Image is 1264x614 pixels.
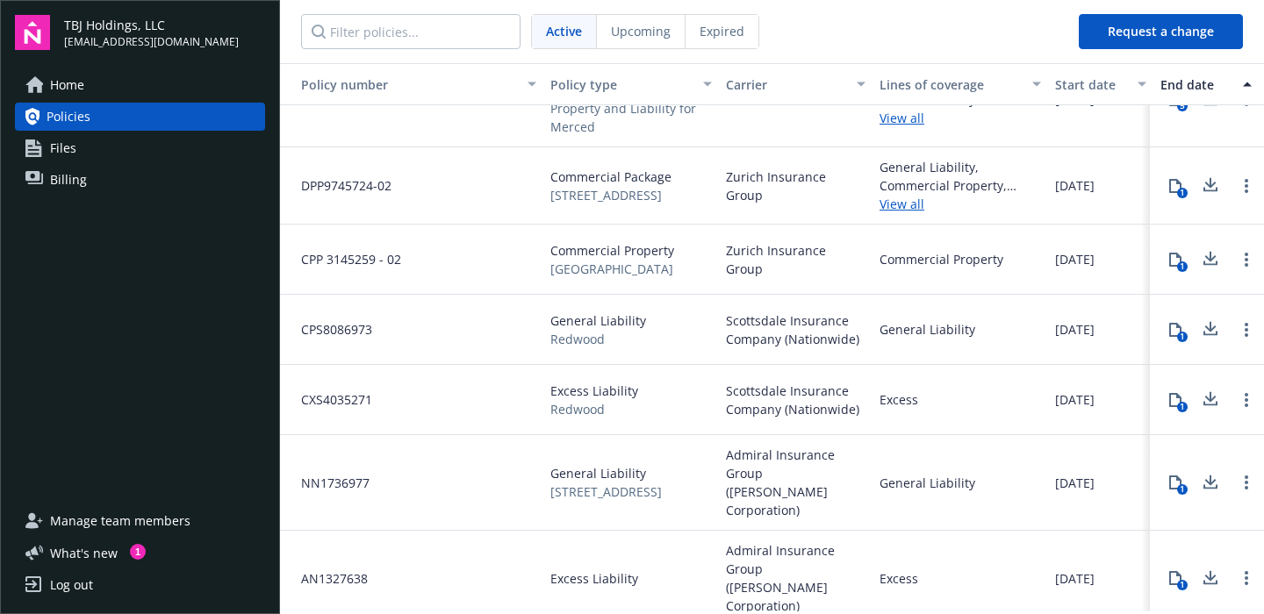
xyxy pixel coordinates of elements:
[64,15,265,50] button: TBJ Holdings, LLC[EMAIL_ADDRESS][DOMAIN_NAME]
[1055,569,1095,588] span: [DATE]
[50,507,190,535] span: Manage team members
[50,134,76,162] span: Files
[546,22,582,40] span: Active
[1153,63,1259,105] button: End date
[15,134,265,162] a: Files
[1177,402,1188,412] div: 1
[880,390,918,409] div: Excess
[15,71,265,99] a: Home
[550,311,646,330] span: General Liability
[880,569,918,588] div: Excess
[550,464,662,482] span: General Liability
[287,250,401,268] span: CPP 3145259 - 02
[50,71,84,99] span: Home
[726,446,865,519] span: Admiral Insurance Group ([PERSON_NAME] Corporation)
[287,320,372,339] span: CPS8086973
[1055,176,1095,195] span: [DATE]
[50,166,87,194] span: Billing
[1236,175,1257,196] a: Open options
[880,474,975,492] div: General Liability
[15,15,50,50] img: navigator-logo.svg
[1079,14,1243,49] button: Request a change
[550,482,662,501] span: [STREET_ADDRESS]
[726,311,865,348] span: Scottsdale Insurance Company (Nationwide)
[880,158,1041,195] div: General Liability, Commercial Property, Commercial Auto Liability
[50,571,93,599] div: Log out
[50,544,118,562] span: What ' s new
[47,103,90,131] span: Policies
[287,474,370,492] span: NN1736977
[130,544,146,560] div: 1
[550,75,693,94] div: Policy type
[15,166,265,194] a: Billing
[15,544,146,562] button: What's new1
[550,81,712,136] span: Liability for Lakeshore + Property and Liability for Merced
[1055,390,1095,409] span: [DATE]
[1236,568,1257,589] a: Open options
[550,400,638,418] span: Redwood
[1177,484,1188,495] div: 1
[726,382,865,418] span: Scottsdale Insurance Company (Nationwide)
[1158,560,1193,596] button: 1
[1160,75,1232,94] div: End date
[880,250,1003,268] div: Commercial Property
[550,382,638,400] span: Excess Liability
[15,507,265,535] a: Manage team members
[550,569,638,588] span: Excess Liability
[550,260,674,278] span: [GEOGRAPHIC_DATA]
[1177,332,1188,342] div: 1
[1055,320,1095,339] span: [DATE]
[287,390,372,409] span: CXS4035271
[719,63,873,105] button: Carrier
[1055,250,1095,268] span: [DATE]
[1236,249,1257,270] a: Open options
[1177,580,1188,590] div: 1
[1158,242,1193,277] button: 1
[550,186,671,204] span: [STREET_ADDRESS]
[880,75,1022,94] div: Lines of coverage
[726,168,865,204] span: Zurich Insurance Group
[880,109,1041,127] a: View all
[287,75,517,94] div: Policy number
[880,320,975,339] div: General Liability
[1177,188,1188,198] div: 1
[1048,63,1153,105] button: Start date
[700,22,744,40] span: Expired
[550,330,646,348] span: Redwood
[611,22,671,40] span: Upcoming
[726,241,865,278] span: Zurich Insurance Group
[550,241,674,260] span: Commercial Property
[1158,168,1193,203] button: 1
[880,195,1041,213] a: View all
[1177,261,1188,272] div: 1
[1236,389,1257,411] a: Open options
[287,569,368,588] span: AN1327638
[543,63,719,105] button: Policy type
[287,75,517,94] div: Toggle SortBy
[726,75,846,94] div: Carrier
[1158,312,1193,347] button: 1
[1055,75,1127,94] div: Start date
[15,103,265,131] a: Policies
[550,168,671,186] span: Commercial Package
[1055,474,1095,492] span: [DATE]
[1236,319,1257,340] a: Open options
[64,16,239,34] span: TBJ Holdings, LLC
[873,63,1048,105] button: Lines of coverage
[301,14,521,49] input: Filter policies...
[1158,382,1193,418] button: 1
[64,34,239,50] span: [EMAIL_ADDRESS][DOMAIN_NAME]
[287,176,391,195] span: DPP9745724-02
[1236,472,1257,493] a: Open options
[1177,101,1188,111] div: 5
[1158,465,1193,500] button: 1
